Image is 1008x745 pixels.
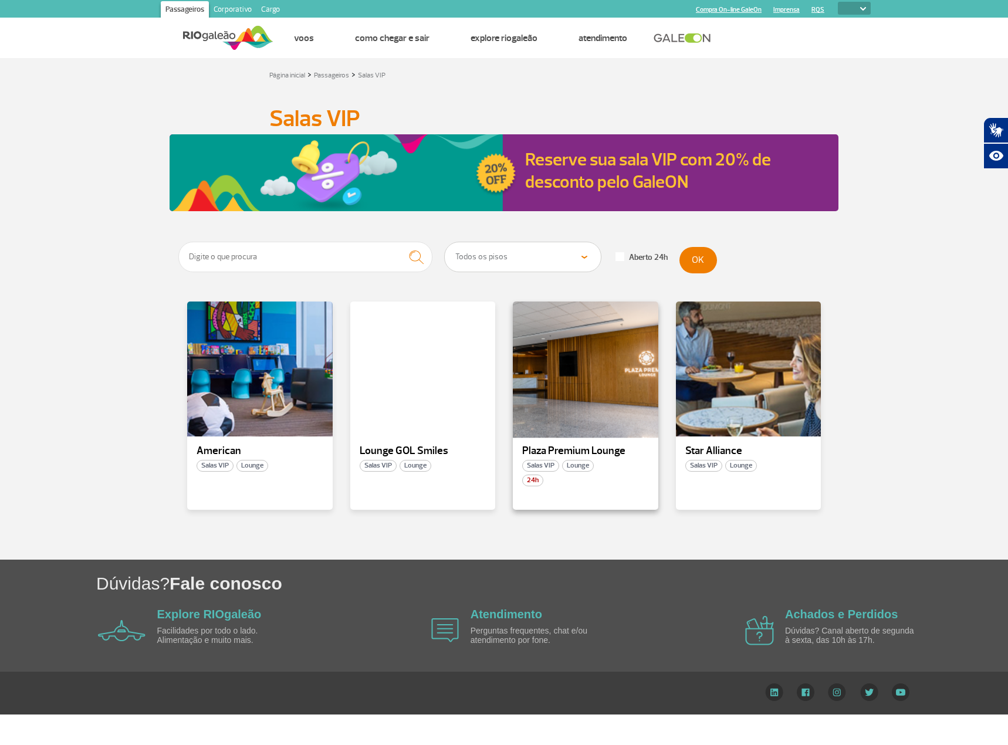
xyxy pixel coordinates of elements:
a: Corporativo [209,1,256,20]
a: Como chegar e sair [355,32,429,44]
span: Salas VIP [522,460,559,472]
button: Abrir tradutor de língua de sinais. [983,117,1008,143]
a: Passageiros [314,71,349,80]
span: Fale conosco [170,574,282,593]
a: Página inicial [269,71,305,80]
span: Salas VIP [360,460,397,472]
img: Twitter [860,683,878,701]
p: American [197,445,323,457]
a: Compra On-line GaleOn [696,6,762,13]
a: Cargo [256,1,285,20]
a: Imprensa [773,6,800,13]
a: Atendimento [471,608,542,621]
p: Dúvidas? Canal aberto de segunda à sexta, das 10h às 17h. [785,627,920,645]
a: > [307,67,312,81]
a: Salas VIP [358,71,385,80]
span: Lounge [400,460,431,472]
a: Voos [294,32,314,44]
button: OK [679,247,717,273]
img: Instagram [828,683,846,701]
div: Plugin de acessibilidade da Hand Talk. [983,117,1008,169]
span: 24h [522,475,543,486]
a: > [351,67,356,81]
button: Abrir recursos assistivos. [983,143,1008,169]
a: Reserve sua sala VIP com 20% de desconto pelo GaleON [525,148,771,193]
input: Digite o que procura [178,242,432,272]
p: Perguntas frequentes, chat e/ou atendimento por fone. [471,627,606,645]
a: Atendimento [579,32,627,44]
img: YouTube [892,683,909,701]
span: Lounge [236,460,268,472]
p: Lounge GOL Smiles [360,445,486,457]
p: Plaza Premium Lounge [522,445,649,457]
span: Salas VIP [197,460,234,472]
h1: Salas VIP [269,109,739,128]
img: airplane icon [98,620,146,641]
span: Salas VIP [685,460,722,472]
a: Explore RIOgaleão [471,32,537,44]
img: Facebook [797,683,814,701]
span: Lounge [725,460,757,472]
h1: Dúvidas? [96,571,1008,595]
p: Facilidades por todo o lado. Alimentação e muito mais. [157,627,292,645]
label: Aberto 24h [615,252,668,263]
a: Explore RIOgaleão [157,608,262,621]
p: Star Alliance [685,445,812,457]
a: RQS [811,6,824,13]
span: Lounge [562,460,594,472]
img: Reserve sua sala VIP com 20% de desconto pelo GaleON [170,134,517,211]
a: Achados e Perdidos [785,608,898,621]
img: airplane icon [431,618,459,642]
img: LinkedIn [765,683,783,701]
img: airplane icon [745,616,774,645]
a: Passageiros [161,1,209,20]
